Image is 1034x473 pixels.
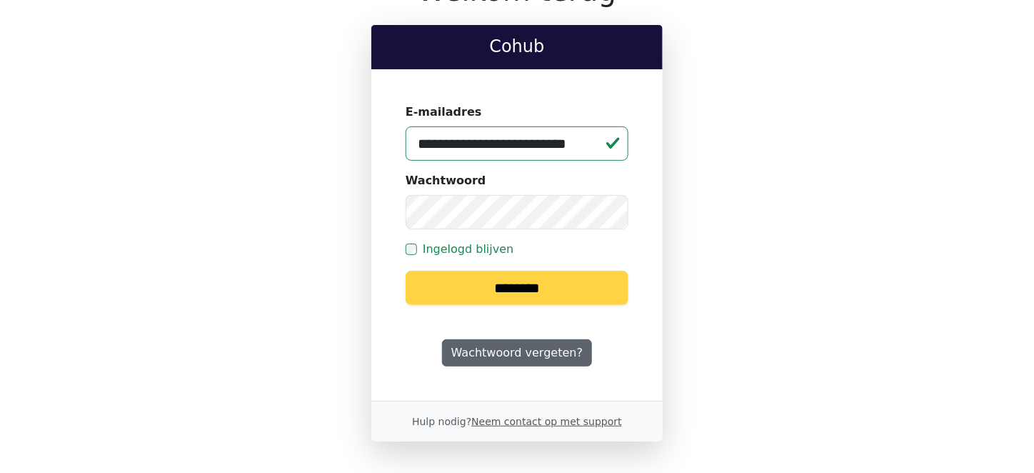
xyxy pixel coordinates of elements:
h2: Cohub [383,36,651,57]
label: Wachtwoord [406,172,486,189]
a: Neem contact op met support [471,416,621,427]
label: Ingelogd blijven [423,241,513,258]
label: E-mailadres [406,104,482,121]
small: Hulp nodig? [412,416,622,427]
a: Wachtwoord vergeten? [442,339,592,367]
